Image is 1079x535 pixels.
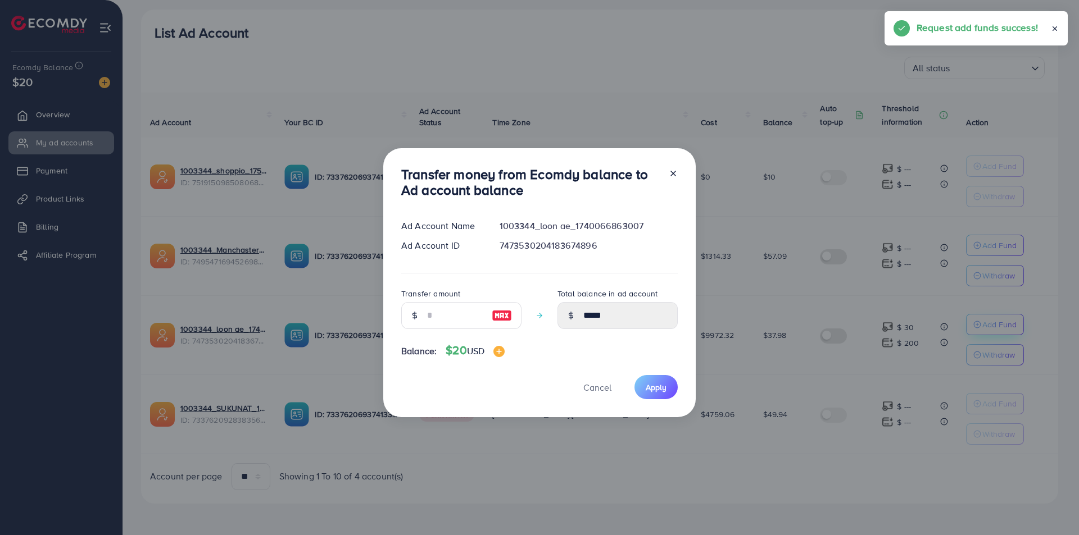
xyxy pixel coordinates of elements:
[446,344,505,358] h4: $20
[583,381,611,394] span: Cancel
[569,375,625,399] button: Cancel
[1031,484,1071,527] iframe: Chat
[401,166,660,199] h3: Transfer money from Ecomdy balance to Ad account balance
[492,309,512,322] img: image
[467,345,484,357] span: USD
[392,239,491,252] div: Ad Account ID
[491,239,687,252] div: 7473530204183674896
[401,288,460,299] label: Transfer amount
[917,20,1038,35] h5: Request add funds success!
[491,220,687,232] div: 1003344_loon ae_1740066863007
[646,382,667,393] span: Apply
[401,345,437,358] span: Balance:
[392,220,491,232] div: Ad Account Name
[634,375,678,399] button: Apply
[493,346,505,357] img: image
[557,288,658,299] label: Total balance in ad account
